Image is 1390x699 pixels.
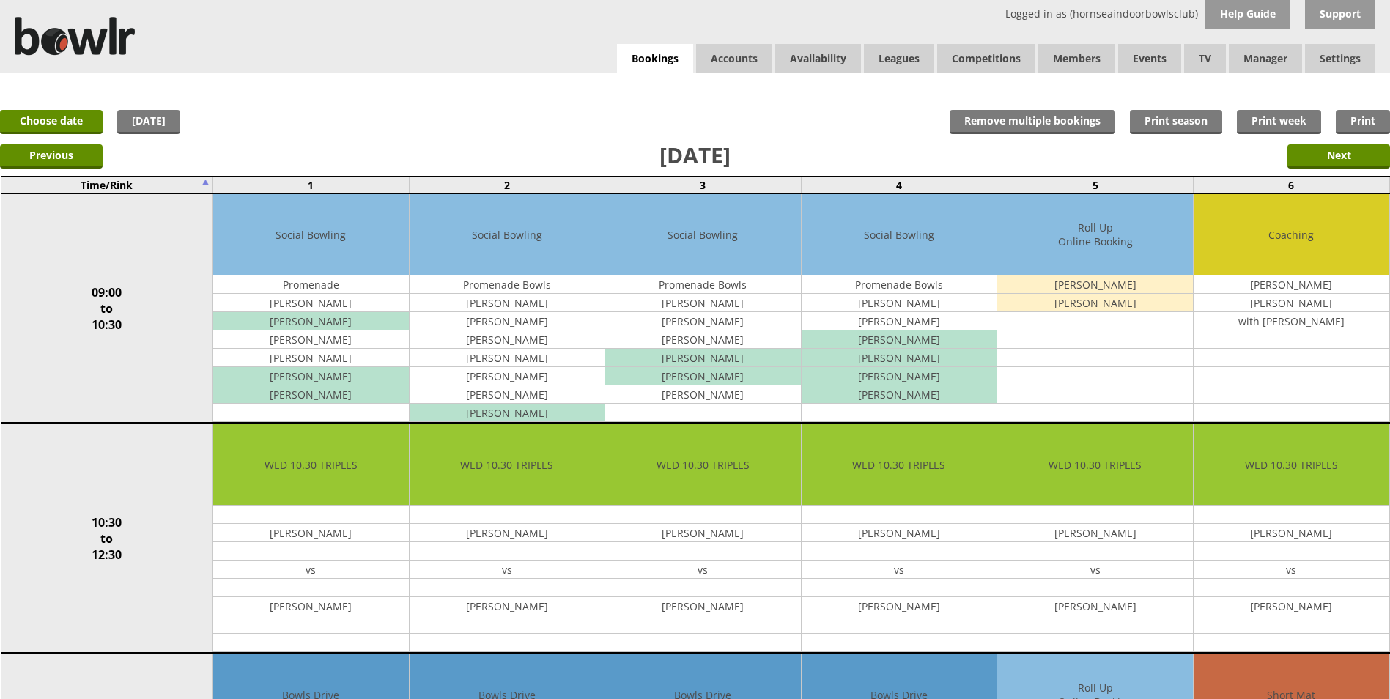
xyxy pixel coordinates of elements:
td: [PERSON_NAME] [1194,294,1389,312]
a: Availability [775,44,861,73]
td: 09:00 to 10:30 [1,193,212,424]
td: 10:30 to 12:30 [1,424,212,654]
td: [PERSON_NAME] [1194,524,1389,542]
td: [PERSON_NAME] [802,385,997,404]
td: Social Bowling [605,194,801,275]
td: WED 10.30 TRIPLES [410,424,605,506]
td: WED 10.30 TRIPLES [997,424,1193,506]
td: [PERSON_NAME] [213,524,409,542]
td: vs [802,561,997,579]
a: Print season [1130,110,1222,134]
td: [PERSON_NAME] [410,385,605,404]
td: 6 [1193,177,1389,193]
td: [PERSON_NAME] [997,524,1193,542]
span: Settings [1305,44,1375,73]
td: Promenade [213,275,409,294]
td: vs [1194,561,1389,579]
td: [PERSON_NAME] [605,330,801,349]
td: vs [213,561,409,579]
span: TV [1184,44,1226,73]
td: vs [605,561,801,579]
td: [PERSON_NAME] [802,367,997,385]
td: [PERSON_NAME] [605,349,801,367]
td: [PERSON_NAME] [802,597,997,615]
a: Print [1336,110,1390,134]
td: [PERSON_NAME] [410,524,605,542]
td: [PERSON_NAME] [410,294,605,312]
span: Members [1038,44,1115,73]
td: [PERSON_NAME] [605,367,801,385]
td: [PERSON_NAME] [410,367,605,385]
td: Promenade Bowls [605,275,801,294]
a: Events [1118,44,1181,73]
td: WED 10.30 TRIPLES [605,424,801,506]
td: Roll Up Online Booking [997,194,1193,275]
td: Promenade Bowls [802,275,997,294]
td: [PERSON_NAME] [213,367,409,385]
td: [PERSON_NAME] [213,349,409,367]
input: Remove multiple bookings [950,110,1115,134]
td: [PERSON_NAME] [802,524,997,542]
td: [PERSON_NAME] [997,275,1193,294]
td: [PERSON_NAME] [605,294,801,312]
td: Time/Rink [1,177,212,193]
td: 3 [605,177,802,193]
td: [PERSON_NAME] [997,294,1193,312]
td: with [PERSON_NAME] [1194,312,1389,330]
a: Leagues [864,44,934,73]
td: Social Bowling [410,194,605,275]
td: vs [997,561,1193,579]
td: [PERSON_NAME] [802,294,997,312]
td: 2 [409,177,605,193]
a: Print week [1237,110,1321,134]
td: [PERSON_NAME] [213,330,409,349]
td: Coaching [1194,194,1389,275]
td: vs [410,561,605,579]
td: [PERSON_NAME] [1194,275,1389,294]
td: 5 [997,177,1194,193]
td: [PERSON_NAME] [802,349,997,367]
a: Competitions [937,44,1035,73]
td: [PERSON_NAME] [410,330,605,349]
td: [PERSON_NAME] [605,312,801,330]
td: [PERSON_NAME] [802,312,997,330]
td: [PERSON_NAME] [410,597,605,615]
a: Bookings [617,44,693,74]
input: Next [1287,144,1390,169]
td: [PERSON_NAME] [802,330,997,349]
td: [PERSON_NAME] [605,385,801,404]
td: [PERSON_NAME] [213,597,409,615]
span: Accounts [696,44,772,73]
td: [PERSON_NAME] [410,404,605,422]
span: Manager [1229,44,1302,73]
td: [PERSON_NAME] [605,524,801,542]
td: Social Bowling [802,194,997,275]
td: [PERSON_NAME] [605,597,801,615]
td: Social Bowling [213,194,409,275]
td: [PERSON_NAME] [213,312,409,330]
td: [PERSON_NAME] [213,294,409,312]
td: WED 10.30 TRIPLES [1194,424,1389,506]
a: [DATE] [117,110,180,134]
td: 1 [212,177,409,193]
td: [PERSON_NAME] [1194,597,1389,615]
td: [PERSON_NAME] [997,597,1193,615]
td: [PERSON_NAME] [410,349,605,367]
td: Promenade Bowls [410,275,605,294]
td: [PERSON_NAME] [410,312,605,330]
td: WED 10.30 TRIPLES [213,424,409,506]
td: WED 10.30 TRIPLES [802,424,997,506]
td: 4 [801,177,997,193]
td: [PERSON_NAME] [213,385,409,404]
